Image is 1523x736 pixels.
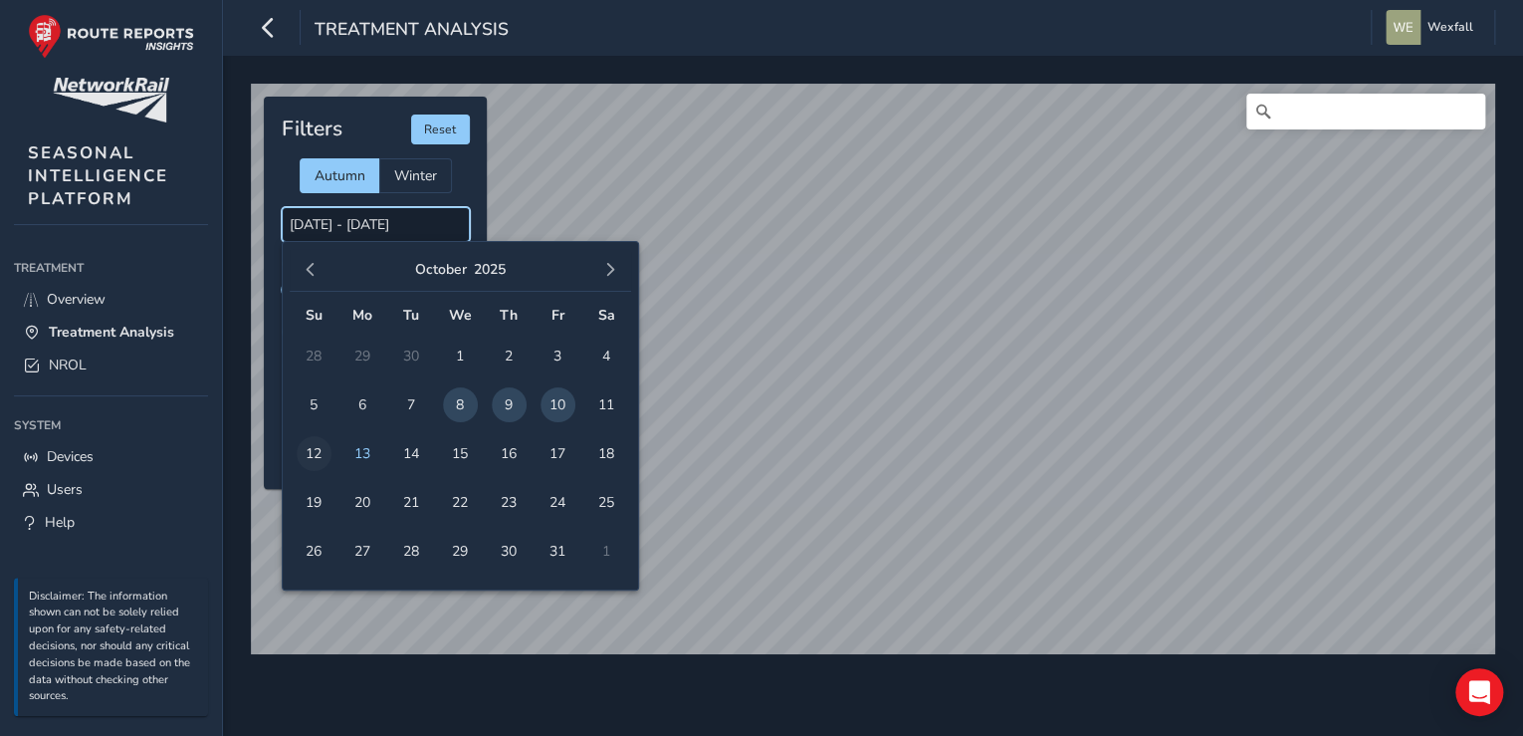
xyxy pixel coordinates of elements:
[345,534,380,569] span: 27
[1386,10,1420,45] img: diamond-layout
[589,485,624,520] span: 25
[1386,10,1480,45] button: Wexfall
[500,306,518,325] span: Th
[49,323,174,342] span: Treatment Analysis
[28,141,168,210] span: SEASONAL INTELLIGENCE PLATFORM
[345,387,380,422] span: 6
[403,306,419,325] span: Tu
[297,436,331,471] span: 12
[14,473,208,506] a: Users
[14,349,208,381] a: NROL
[443,387,478,422] span: 8
[443,339,478,373] span: 1
[394,534,429,569] span: 28
[282,117,342,141] h4: Filters
[541,387,575,422] span: 10
[297,485,331,520] span: 19
[1427,10,1473,45] span: Wexfall
[394,436,429,471] span: 14
[394,166,437,185] span: Winter
[14,253,208,283] div: Treatment
[541,534,575,569] span: 31
[352,306,372,325] span: Mo
[551,306,564,325] span: Fr
[300,158,379,193] div: Autumn
[415,260,467,279] button: October
[492,485,527,520] span: 23
[315,17,509,45] span: Treatment Analysis
[541,485,575,520] span: 24
[492,436,527,471] span: 16
[14,316,208,349] a: Treatment Analysis
[47,447,94,466] span: Devices
[598,306,615,325] span: Sa
[394,485,429,520] span: 21
[379,158,452,193] div: Winter
[306,306,323,325] span: Su
[28,14,194,59] img: rr logo
[411,115,470,144] button: Reset
[541,339,575,373] span: 3
[14,283,208,316] a: Overview
[251,84,1495,654] canvas: Map
[492,339,527,373] span: 2
[541,436,575,471] span: 17
[1246,94,1485,129] input: Search
[474,260,506,279] button: 2025
[49,356,87,374] span: NROL
[14,410,208,440] div: System
[589,436,624,471] span: 18
[14,440,208,473] a: Devices
[443,534,478,569] span: 29
[443,485,478,520] span: 22
[589,339,624,373] span: 4
[492,387,527,422] span: 9
[45,513,75,532] span: Help
[589,387,624,422] span: 11
[449,306,472,325] span: We
[297,534,331,569] span: 26
[47,480,83,499] span: Users
[345,436,380,471] span: 13
[315,166,365,185] span: Autumn
[492,534,527,569] span: 30
[1455,668,1503,716] div: Open Intercom Messenger
[53,78,169,123] img: customer logo
[443,436,478,471] span: 15
[394,387,429,422] span: 7
[14,506,208,539] a: Help
[29,589,198,706] p: Disclaimer: The information shown can not be solely relied upon for any safety-related decisions,...
[297,387,331,422] span: 5
[345,485,380,520] span: 20
[47,290,106,309] span: Overview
